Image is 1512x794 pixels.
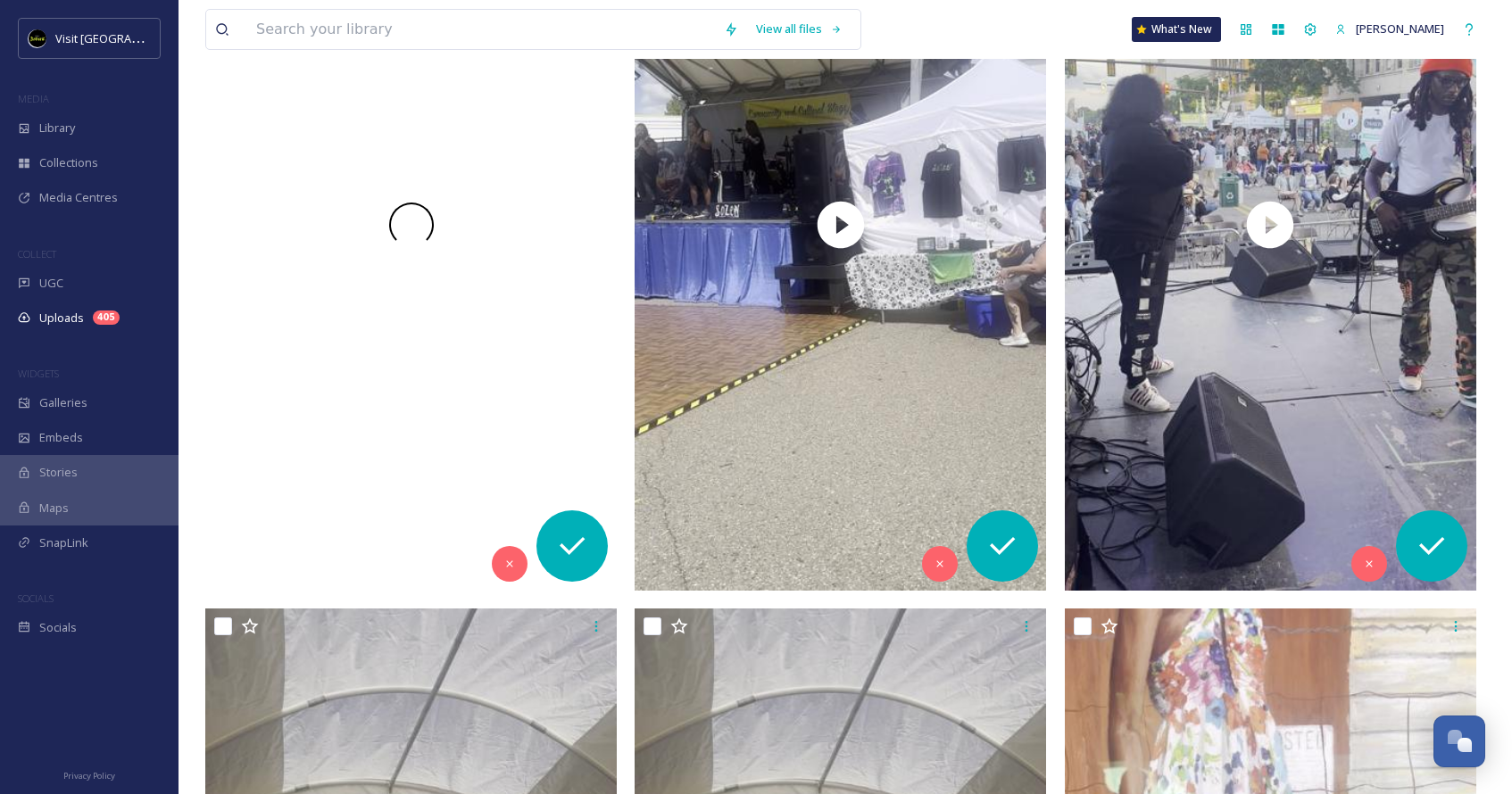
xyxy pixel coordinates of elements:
span: WIDGETS [18,367,59,380]
span: SnapLink [39,534,88,551]
span: Socials [39,619,77,636]
span: Library [39,120,75,136]
span: MEDIA [18,92,49,105]
span: Privacy Policy [63,770,115,782]
a: [PERSON_NAME] [1326,12,1453,46]
div: 405 [93,310,120,325]
span: COLLECT [18,247,56,261]
span: SOCIALS [18,591,54,605]
span: Maps [39,500,69,517]
span: Stories [39,464,78,481]
a: View all files [747,12,852,46]
a: Privacy Policy [63,764,115,785]
span: Galleries [39,394,87,411]
span: Collections [39,154,98,171]
span: Uploads [39,310,84,327]
span: Media Centres [39,189,118,206]
button: Open Chat [1433,715,1485,767]
span: UGC [39,275,63,292]
img: VISIT%20DETROIT%20LOGO%20-%20BLACK%20BACKGROUND.png [29,29,46,47]
span: [PERSON_NAME] [1356,21,1444,37]
span: Visit [GEOGRAPHIC_DATA] [55,29,194,46]
span: Embeds [39,429,83,446]
a: What's New [1132,17,1221,42]
input: Search your library [247,10,715,49]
